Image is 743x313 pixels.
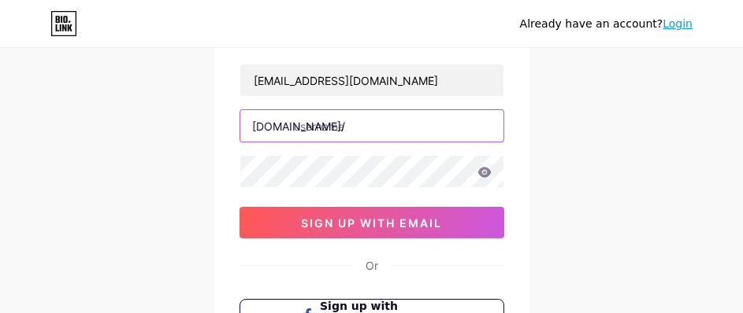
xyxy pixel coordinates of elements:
span: sign up with email [301,216,442,230]
div: Already have an account? [520,16,693,32]
input: Email [240,64,503,96]
a: Login [663,17,693,30]
div: [DOMAIN_NAME]/ [252,118,345,134]
div: Or [366,257,378,274]
input: username [240,110,503,142]
button: sign up with email [240,207,504,238]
